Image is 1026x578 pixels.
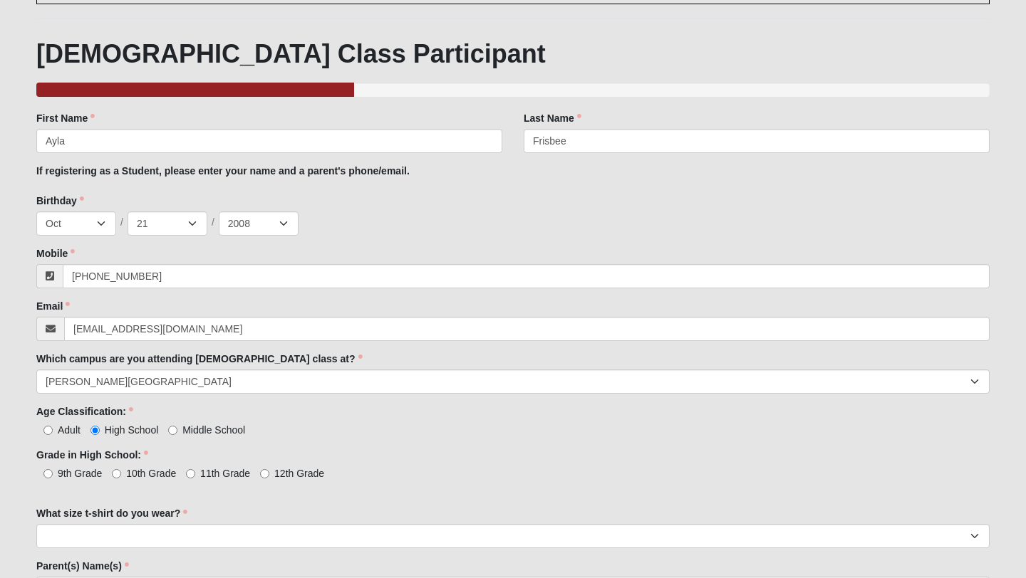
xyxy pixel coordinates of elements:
input: 9th Grade [43,469,53,478]
span: 10th Grade [126,468,176,479]
label: Mobile [36,246,75,261]
span: Adult [58,424,81,436]
input: 12th Grade [260,469,269,478]
input: High School [90,426,100,435]
input: 11th Grade [186,469,195,478]
input: Middle School [168,426,177,435]
label: Email [36,299,70,313]
input: 10th Grade [112,469,121,478]
label: What size t-shirt do you wear? [36,506,187,520]
span: / [120,215,123,231]
b: If registering as a Student, please enter your name and a parent's phone/email. [36,165,410,177]
label: Last Name [524,111,581,125]
span: 12th Grade [274,468,324,479]
input: Adult [43,426,53,435]
label: Which campus are you attending [DEMOGRAPHIC_DATA] class at? [36,352,363,366]
label: Parent(s) Name(s) [36,559,129,573]
span: Middle School [182,424,245,436]
label: Grade in High School: [36,448,148,462]
span: High School [105,424,159,436]
h1: [DEMOGRAPHIC_DATA] Class Participant [36,38,990,69]
label: First Name [36,111,95,125]
span: 9th Grade [58,468,102,479]
span: 11th Grade [200,468,250,479]
label: Age Classification: [36,404,133,419]
label: Birthday [36,194,84,208]
span: / [212,215,214,231]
